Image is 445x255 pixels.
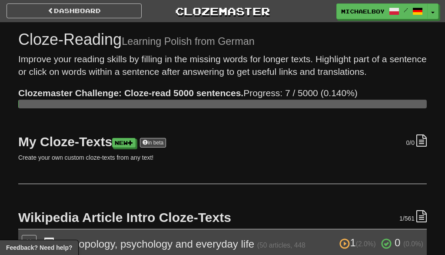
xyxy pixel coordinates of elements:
[18,153,427,162] p: Create your own custom cloze-texts from any text!
[406,134,427,147] div: /0
[18,53,427,78] p: Improve your reading skills by filling in the missing words for longer texts. Highlight part of a...
[18,88,243,98] strong: Clozemaster Challenge: Cloze-read 5000 sentences.
[341,7,385,15] span: MichaelBoy
[339,237,379,248] span: 1
[112,138,136,148] a: New
[356,240,376,248] small: (2.0%)
[7,3,142,18] a: Dashboard
[18,210,427,225] h2: Wikipedia Article Intro Cloze-Texts
[336,3,428,19] a: MichaelBoy /
[399,215,403,222] span: 1
[155,3,290,19] a: Clozemaster
[140,138,166,148] a: in beta
[6,243,72,252] span: Open feedback widget
[395,237,400,248] span: 0
[404,7,408,13] span: /
[406,139,410,146] span: 0
[403,240,423,248] small: (0.0%)
[399,210,427,223] div: /561
[18,88,358,98] span: Progress: 7 / 5000 (0.140%)
[122,36,255,47] small: Learning Polish from German
[18,134,427,149] h2: My Cloze-Texts
[18,31,427,48] h1: Cloze-Reading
